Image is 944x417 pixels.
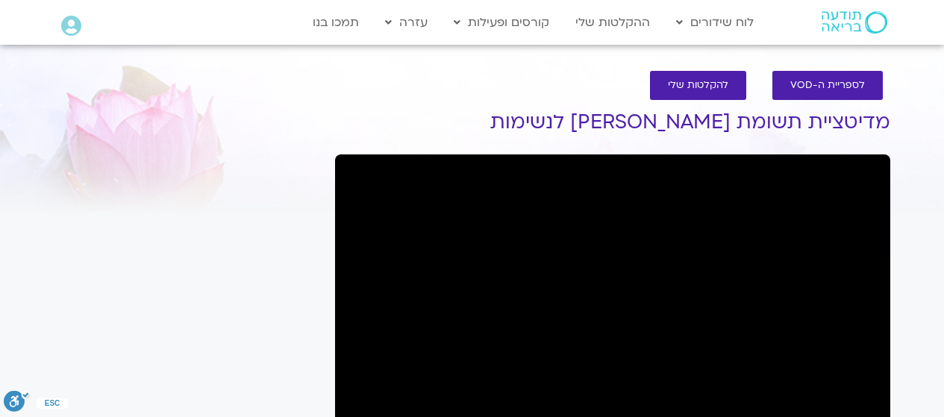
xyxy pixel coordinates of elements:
a: ההקלטות שלי [568,8,657,37]
span: להקלטות שלי [668,80,728,91]
a: להקלטות שלי [650,71,746,100]
a: קורסים ופעילות [446,8,557,37]
img: תודעה בריאה [822,11,887,34]
a: לספריית ה-VOD [772,71,883,100]
span: לספריית ה-VOD [790,80,865,91]
a: לוח שידורים [669,8,761,37]
a: תמכו בנו [305,8,366,37]
h1: מדיטציית תשומת [PERSON_NAME] לנשימות [335,111,890,134]
a: עזרה [378,8,435,37]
